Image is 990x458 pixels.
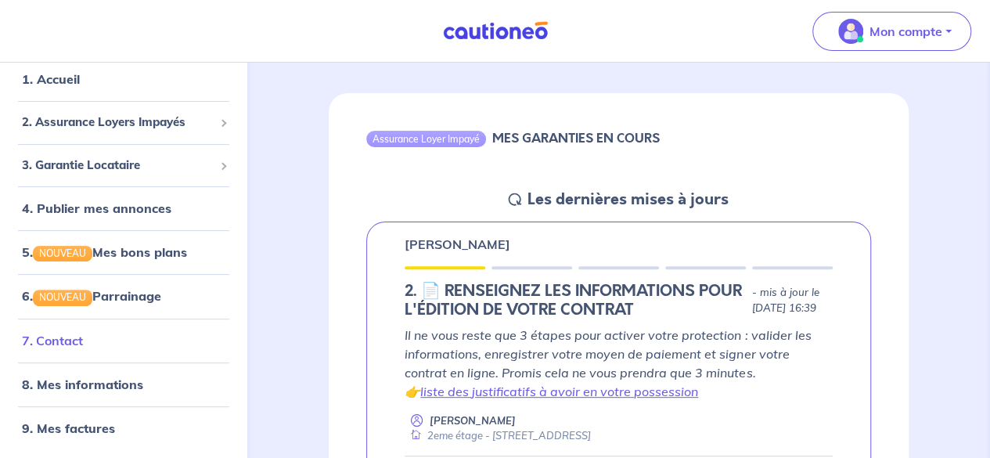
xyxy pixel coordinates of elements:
[405,428,591,443] div: 2eme étage - [STREET_ADDRESS]
[22,420,115,436] a: 9. Mes factures
[430,413,516,428] p: [PERSON_NAME]
[420,384,698,399] a: liste des justificatifs à avoir en votre possession
[6,108,241,139] div: 2. Assurance Loyers Impayés
[812,12,971,51] button: illu_account_valid_menu.svgMon compte
[492,131,660,146] h6: MES GARANTIES EN COURS
[22,289,161,305] a: 6.NOUVEAUParrainage
[405,235,510,254] p: [PERSON_NAME]
[6,369,241,400] div: 8. Mes informations
[6,193,241,225] div: 4. Publier mes annonces
[366,131,486,146] div: Assurance Loyer Impayé
[22,201,171,217] a: 4. Publier mes annonces
[22,245,187,261] a: 5.NOUVEAUMes bons plans
[405,326,833,401] p: Il ne vous reste que 3 étapes pour activer votre protection : valider les informations, enregistr...
[6,413,241,444] div: 9. Mes factures
[6,150,241,181] div: 3. Garantie Locataire
[22,377,143,392] a: 8. Mes informations
[752,285,833,316] p: - mis à jour le [DATE] 16:39
[6,237,241,269] div: 5.NOUVEAUMes bons plans
[6,325,241,356] div: 7. Contact
[22,157,214,175] span: 3. Garantie Locataire
[6,281,241,312] div: 6.NOUVEAUParrainage
[869,22,942,41] p: Mon compte
[22,72,80,88] a: 1. Accueil
[437,21,554,41] img: Cautioneo
[22,114,214,132] span: 2. Assurance Loyers Impayés
[405,282,746,319] h5: 2. 📄 RENSEIGNEZ LES INFORMATIONS POUR L'ÉDITION DE VOTRE CONTRAT
[527,190,729,209] h5: Les dernières mises à jours
[405,282,833,319] div: state: RENTER-PROFILE, Context: MORE-THAN-6-MONTHS,NO-CERTIFICATE,ALONE,LESSOR-DOCUMENTS
[838,19,863,44] img: illu_account_valid_menu.svg
[6,64,241,96] div: 1. Accueil
[22,333,83,348] a: 7. Contact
